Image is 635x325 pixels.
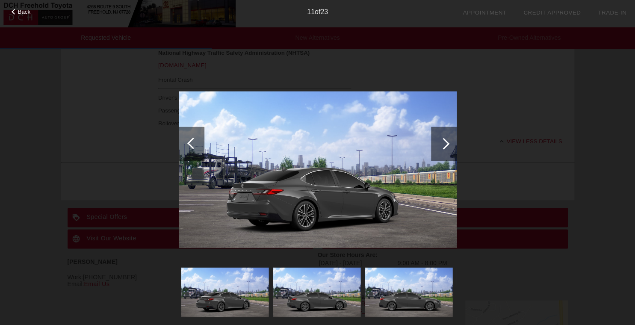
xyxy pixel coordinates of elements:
a: Trade-In [598,9,626,16]
span: Back [18,9,31,15]
img: 6c9871bd3d892ef110d6d3195d8d512d.png [273,268,360,317]
img: 4d5ddfc7cd3d1151a95b75de9464e634.png [365,268,452,317]
img: 29185dd0f5f9eb68e10446bdbe001a37.png [179,92,457,248]
a: Credit Approved [523,9,581,16]
span: 11 [307,8,315,15]
span: 23 [320,8,328,15]
a: Appointment [463,9,506,16]
img: 29185dd0f5f9eb68e10446bdbe001a37.png [181,268,269,317]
